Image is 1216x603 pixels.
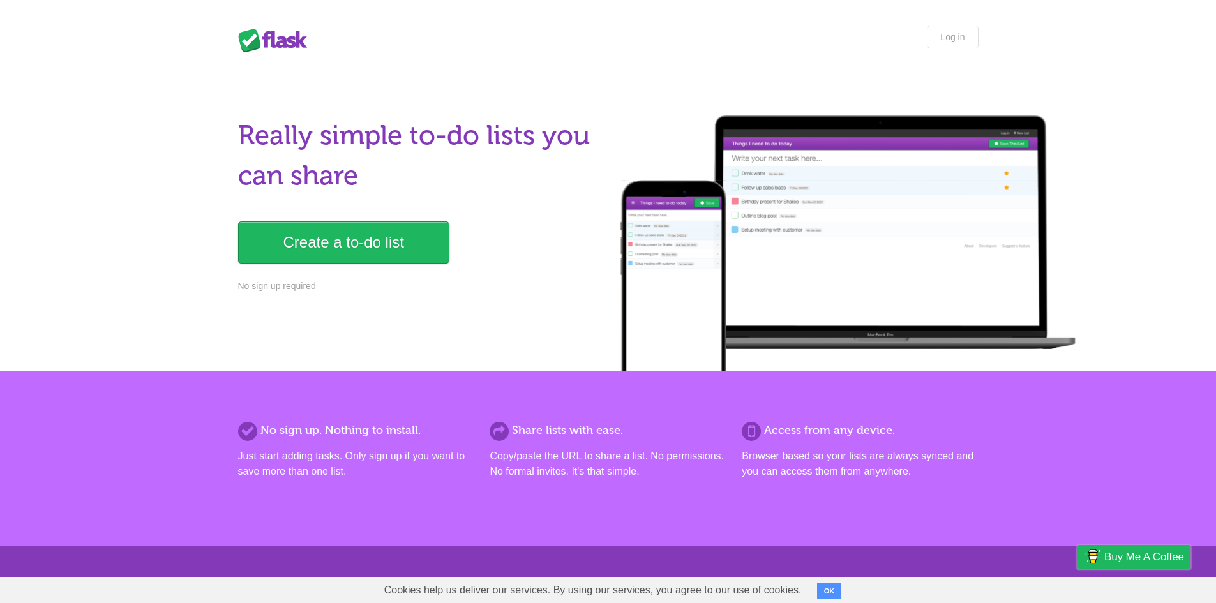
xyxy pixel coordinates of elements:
[238,115,601,196] h1: Really simple to-do lists you can share
[238,221,449,264] a: Create a to-do list
[927,26,978,48] a: Log in
[238,449,474,479] p: Just start adding tasks. Only sign up if you want to save more than one list.
[817,583,842,599] button: OK
[490,422,726,439] h2: Share lists with ease.
[490,449,726,479] p: Copy/paste the URL to share a list. No permissions. No formal invites. It's that simple.
[1084,546,1101,567] img: Buy me a coffee
[742,449,978,479] p: Browser based so your lists are always synced and you can access them from anywhere.
[238,29,315,52] div: Flask Lists
[238,279,601,293] p: No sign up required
[742,422,978,439] h2: Access from any device.
[1077,545,1190,569] a: Buy me a coffee
[1104,546,1184,568] span: Buy me a coffee
[238,422,474,439] h2: No sign up. Nothing to install.
[372,577,814,603] span: Cookies help us deliver our services. By using our services, you agree to our use of cookies.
